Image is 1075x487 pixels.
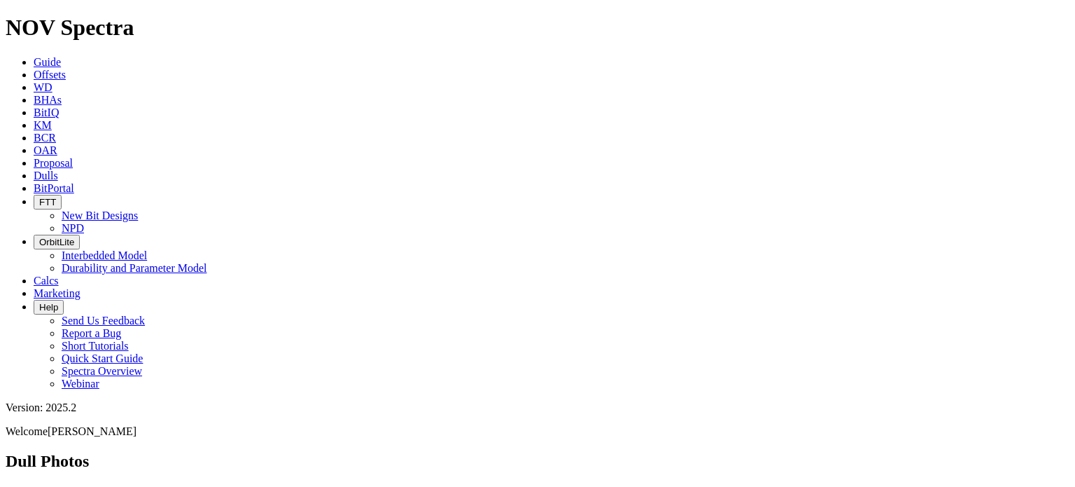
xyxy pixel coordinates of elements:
[34,119,52,131] a: KM
[62,352,143,364] a: Quick Start Guide
[34,235,80,249] button: OrbitLite
[34,69,66,81] a: Offsets
[34,132,56,144] a: BCR
[62,365,142,377] a: Spectra Overview
[34,107,59,118] a: BitIQ
[34,170,58,181] a: Dulls
[39,237,74,247] span: OrbitLite
[62,210,138,221] a: New Bit Designs
[6,452,1069,471] h2: Dull Photos
[34,94,62,106] a: BHAs
[62,378,99,390] a: Webinar
[34,56,61,68] a: Guide
[34,287,80,299] a: Marketing
[34,144,57,156] a: OAR
[34,300,64,315] button: Help
[34,275,59,287] a: Calcs
[62,340,129,352] a: Short Tutorials
[62,315,145,327] a: Send Us Feedback
[62,327,121,339] a: Report a Bug
[34,81,52,93] a: WD
[6,15,1069,41] h1: NOV Spectra
[62,262,207,274] a: Durability and Parameter Model
[6,425,1069,438] p: Welcome
[34,195,62,210] button: FTT
[39,302,58,313] span: Help
[62,222,84,234] a: NPD
[62,249,147,261] a: Interbedded Model
[39,197,56,207] span: FTT
[34,157,73,169] a: Proposal
[6,402,1069,414] div: Version: 2025.2
[48,425,136,437] span: [PERSON_NAME]
[34,182,74,194] a: BitPortal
